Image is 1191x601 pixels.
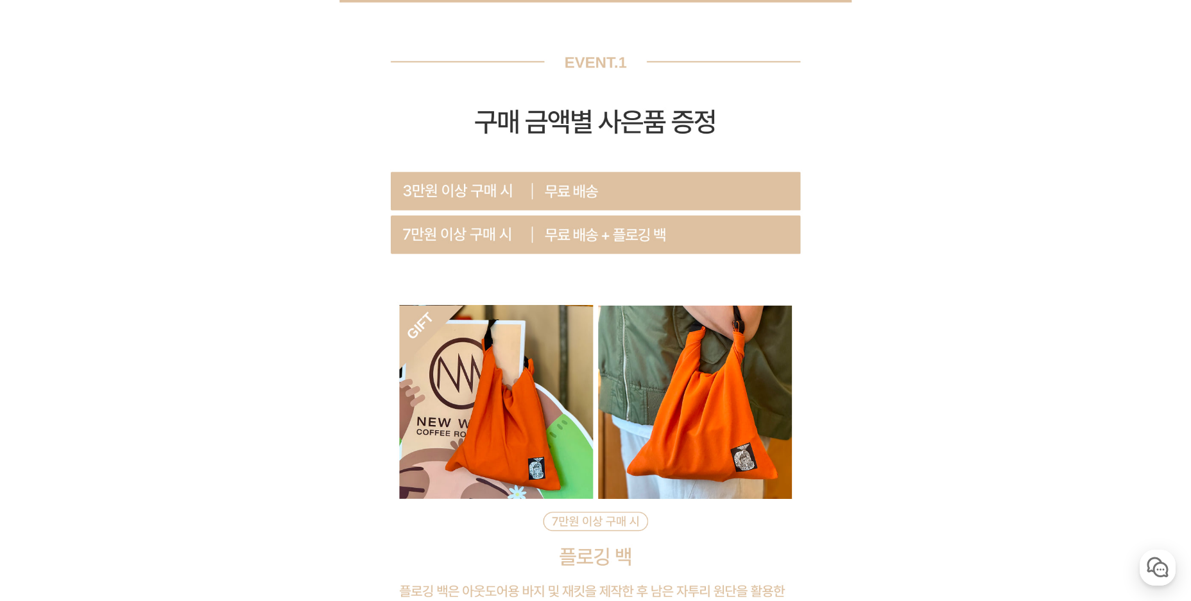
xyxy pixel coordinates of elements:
[85,407,166,439] a: 대화
[198,426,214,437] span: 설정
[4,407,85,439] a: 홈
[117,427,133,437] span: 대화
[40,426,48,437] span: 홈
[166,407,246,439] a: 설정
